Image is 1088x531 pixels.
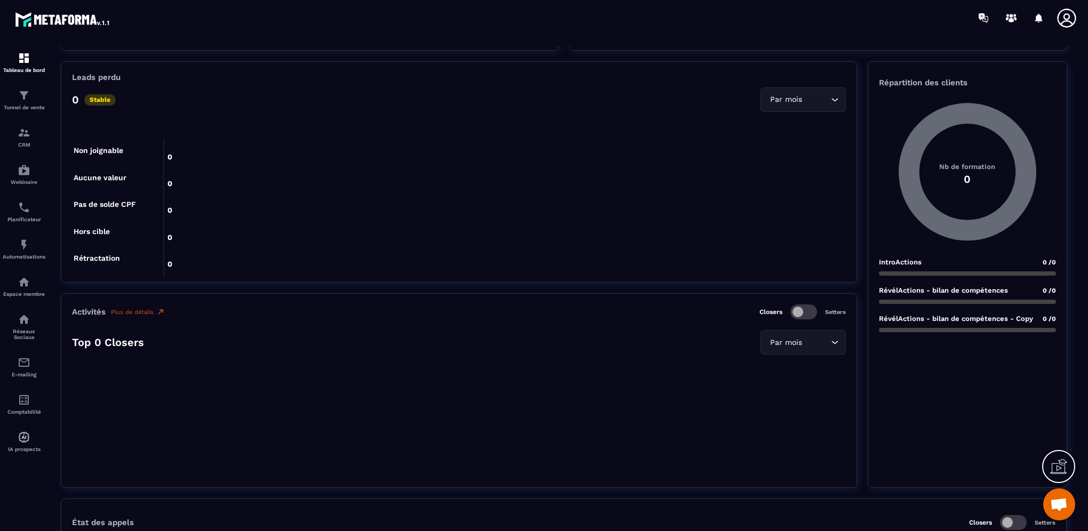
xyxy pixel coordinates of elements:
[879,286,1008,294] p: RévélActions - bilan de compétences
[825,309,846,316] p: Setters
[879,315,1033,323] p: RévélActions - bilan de compétences - Copy
[74,173,126,182] tspan: Aucune valeur
[72,518,134,527] p: État des appels
[3,67,45,73] p: Tableau de bord
[3,372,45,377] p: E-mailing
[18,313,30,326] img: social-network
[3,142,45,148] p: CRM
[3,268,45,305] a: automationsautomationsEspace membre
[18,276,30,288] img: automations
[84,94,116,106] p: Stable
[3,216,45,222] p: Planificateur
[111,308,165,316] a: Plus de détails
[72,93,79,106] p: 0
[3,179,45,185] p: Webinaire
[3,156,45,193] a: automationsautomationsWebinaire
[18,393,30,406] img: accountant
[18,431,30,444] img: automations
[72,336,144,349] p: Top 0 Closers
[72,73,121,82] p: Leads perdu
[18,356,30,369] img: email
[3,305,45,348] a: social-networksocial-networkRéseaux Sociaux
[74,227,110,236] tspan: Hors cible
[3,385,45,423] a: accountantaccountantComptabilité
[74,200,136,208] tspan: Pas de solde CPF
[879,78,1056,87] p: Répartition des clients
[3,446,45,452] p: IA prospects
[18,201,30,214] img: scheduler
[18,52,30,65] img: formation
[18,164,30,176] img: automations
[3,291,45,297] p: Espace membre
[761,330,846,355] div: Search for option
[15,10,111,29] img: logo
[761,87,846,112] div: Search for option
[72,307,106,317] p: Activités
[3,348,45,385] a: emailemailE-mailing
[1043,287,1056,294] span: 0 /0
[74,254,120,262] tspan: Rétractation
[74,146,123,155] tspan: Non joignable
[3,44,45,81] a: formationformationTableau de bord
[1043,488,1075,520] a: Ouvrir le chat
[3,104,45,110] p: Tunnel de vente
[759,308,782,316] p: Closers
[879,258,922,266] p: IntroActions
[1035,519,1055,526] p: Setters
[3,193,45,230] a: schedulerschedulerPlanificateur
[18,238,30,251] img: automations
[3,409,45,415] p: Comptabilité
[3,118,45,156] a: formationformationCRM
[156,308,165,316] img: narrow-up-right-o.6b7c60e2.svg
[18,89,30,102] img: formation
[804,94,828,106] input: Search for option
[1043,315,1056,323] span: 0 /0
[969,519,992,526] p: Closers
[767,337,804,349] span: Par mois
[3,328,45,340] p: Réseaux Sociaux
[1043,259,1056,266] span: 0 /0
[3,254,45,260] p: Automatisations
[3,81,45,118] a: formationformationTunnel de vente
[3,230,45,268] a: automationsautomationsAutomatisations
[767,94,804,106] span: Par mois
[18,126,30,139] img: formation
[804,337,828,349] input: Search for option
